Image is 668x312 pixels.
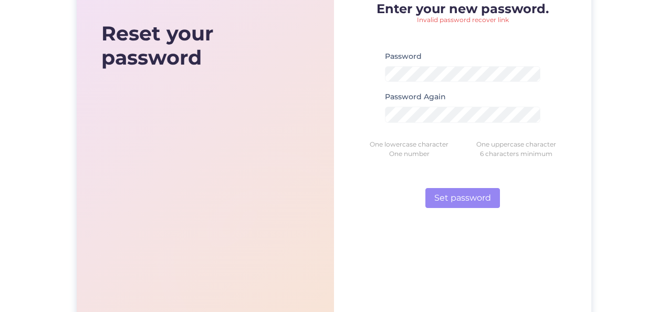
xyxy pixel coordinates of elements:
[359,15,566,25] p: Invalid password recover link
[463,140,570,149] div: One uppercase character
[359,2,566,15] p: Enter your new password.
[101,22,309,69] div: Reset your password
[425,188,500,208] button: Set password
[385,51,422,62] label: Password
[356,140,463,149] div: One lowercase character
[463,149,570,159] div: 6 characters minimum
[356,149,463,159] div: One number
[385,91,446,102] label: Password Again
